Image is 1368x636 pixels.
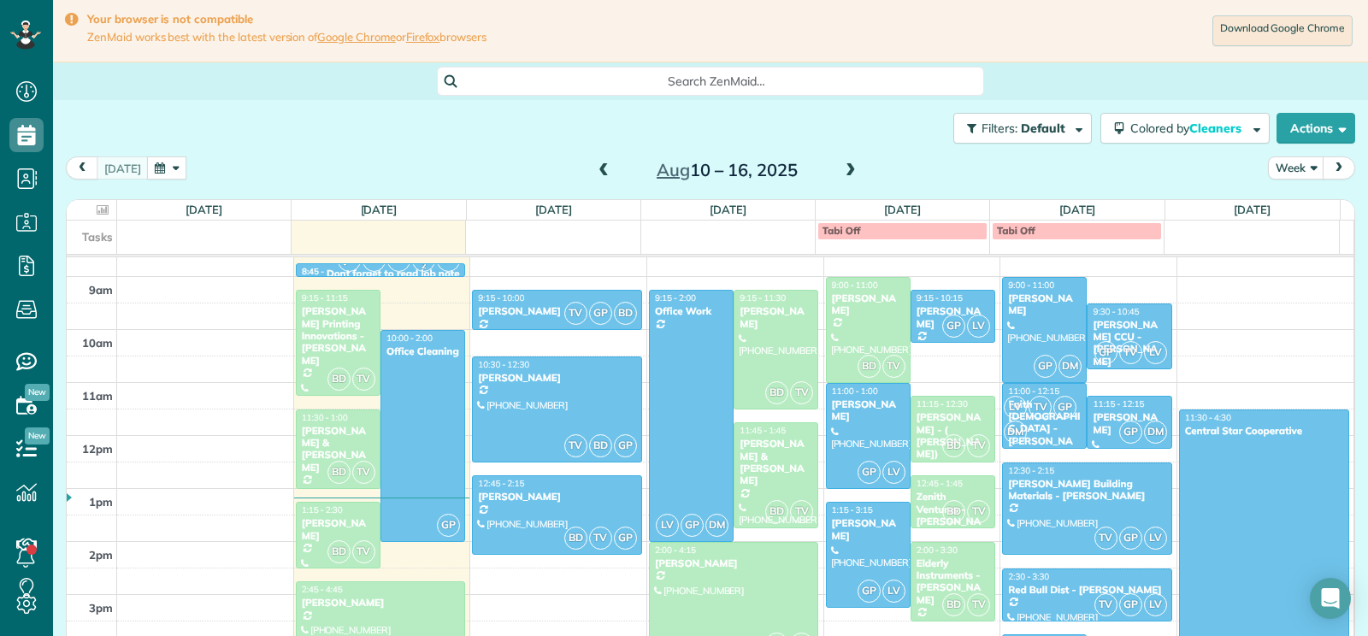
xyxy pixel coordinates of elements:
span: New [25,427,50,445]
span: LV [1144,527,1167,550]
span: TV [967,593,990,616]
span: TV [1119,341,1142,364]
span: 11:00 - 12:15 [1008,386,1059,397]
span: DM [1004,421,1027,444]
span: 11:45 - 1:45 [740,425,786,436]
div: [PERSON_NAME] Building Materials - [PERSON_NAME] [1007,478,1167,503]
span: 9:15 - 10:00 [478,292,524,303]
span: 12:45 - 2:15 [478,478,524,489]
span: BD [765,381,788,404]
a: [DATE] [186,203,222,216]
button: Colored byCleaners [1100,113,1270,144]
span: Aug [657,159,690,180]
span: 11:30 - 4:30 [1185,412,1231,423]
span: GP [437,514,460,537]
a: [DATE] [884,203,921,216]
span: 9:15 - 11:15 [302,292,348,303]
span: 9:15 - 2:00 [655,292,696,303]
span: BD [589,434,612,457]
span: Tabi Off [997,224,1035,237]
span: BD [942,593,965,616]
a: Google Chrome [317,30,396,44]
span: GP [858,461,881,484]
a: [DATE] [361,203,398,216]
span: GP [681,514,704,537]
span: BD [327,540,351,563]
div: [PERSON_NAME] [916,305,990,330]
span: BD [327,368,351,391]
div: [PERSON_NAME] [831,517,905,542]
span: 2pm [89,548,113,562]
small: 2 [413,258,434,274]
h2: 10 – 16, 2025 [620,161,834,180]
span: GP [614,434,637,457]
span: TV [352,540,375,563]
a: [DATE] [1234,203,1271,216]
span: GP [589,302,612,325]
span: TV [882,355,905,378]
span: DM [705,514,728,537]
span: 2:30 - 3:30 [1008,571,1049,582]
div: [PERSON_NAME] [831,292,905,317]
div: [PERSON_NAME] [477,491,637,503]
span: 12:30 - 2:15 [1008,465,1054,476]
span: LV [656,514,679,537]
a: [DATE] [535,203,572,216]
span: Default [1021,121,1066,136]
div: [PERSON_NAME] - ( [PERSON_NAME]) [916,411,990,461]
span: GP [1119,421,1142,444]
div: Red Bull Dist - [PERSON_NAME] [1007,584,1167,596]
span: BD [942,500,965,523]
span: TV [352,461,375,484]
span: 9:30 - 10:45 [1093,306,1139,317]
div: [PERSON_NAME] [301,597,461,609]
a: [DATE] [1059,203,1096,216]
div: [PERSON_NAME] [477,305,637,317]
span: LV [967,315,990,338]
span: TV [352,368,375,391]
div: [PERSON_NAME] [831,398,905,423]
span: 3pm [89,601,113,615]
span: GP [858,580,881,603]
span: 11:15 - 12:15 [1093,398,1144,409]
span: ZenMaid works best with the latest version of or browsers [87,30,486,44]
span: Colored by [1130,121,1247,136]
span: Tabi Off [823,224,861,237]
span: New [25,384,50,401]
div: [PERSON_NAME] [1092,411,1166,436]
div: [PERSON_NAME] [654,557,814,569]
span: GP [1119,527,1142,550]
span: 10:30 - 12:30 [478,359,529,370]
span: 11:15 - 12:30 [917,398,968,409]
span: BD [614,302,637,325]
span: GP [614,527,637,550]
span: Filters: [982,121,1017,136]
div: Dont forget to read job notes Add notes when needed [327,268,581,280]
span: TV [790,500,813,523]
a: Firefox [406,30,440,44]
span: TV [589,527,612,550]
span: GP [1053,396,1076,419]
span: 1pm [89,495,113,509]
div: [PERSON_NAME] Printing Innovations - [PERSON_NAME] [301,305,375,367]
span: TV [1029,396,1052,419]
span: 11:00 - 1:00 [832,386,878,397]
span: 10am [82,336,113,350]
span: TV [564,434,587,457]
span: LV [882,461,905,484]
span: TV [967,434,990,457]
span: 1:15 - 3:15 [832,504,873,515]
span: 9:15 - 10:15 [917,292,963,303]
span: BD [765,500,788,523]
span: BD [564,527,587,550]
span: 9:00 - 11:00 [832,280,878,291]
span: DM [1144,421,1167,444]
span: TV [790,381,813,404]
button: next [1323,156,1355,180]
div: Elderly Instruments - [PERSON_NAME] [916,557,990,607]
div: [PERSON_NAME] & [PERSON_NAME] [739,438,813,487]
span: 10:00 - 2:00 [386,333,433,344]
span: TV [967,500,990,523]
span: DM [1058,355,1082,378]
span: LV [1004,396,1027,419]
